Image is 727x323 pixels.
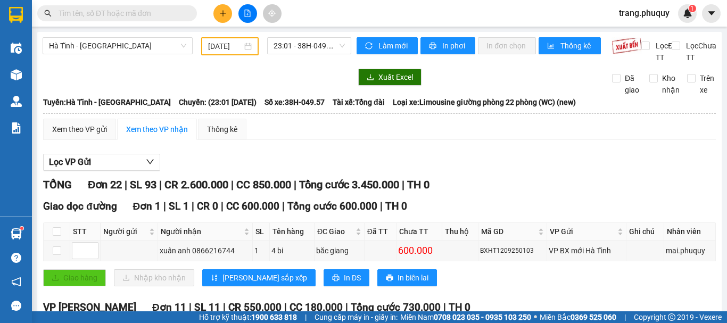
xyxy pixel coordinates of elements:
span: Đơn 1 [133,200,161,212]
span: Mã GD [481,226,536,237]
span: 23:01 - 38H-049.57 [274,38,345,54]
th: SL [253,223,270,241]
span: TH 0 [449,301,470,313]
span: In biên lai [398,272,428,284]
span: Làm mới [378,40,409,52]
sup: 1 [20,227,23,230]
img: solution-icon [11,122,22,134]
span: Đã giao [621,72,643,96]
span: | [284,301,287,313]
span: SL 1 [169,200,189,212]
button: bar-chartThống kê [539,37,601,54]
span: Tài xế: Tổng đài [333,96,385,108]
span: | [624,311,626,323]
span: notification [11,277,21,287]
div: 1 [254,245,268,256]
button: file-add [238,4,257,23]
span: Hỗ trợ kỹ thuật: [199,311,297,323]
span: bar-chart [547,42,556,51]
span: Tổng cước 3.450.000 [299,178,399,191]
span: CR 2.600.000 [164,178,228,191]
div: mai.phuquy [666,245,714,256]
span: Cung cấp máy in - giấy in: [315,311,398,323]
span: printer [332,274,340,283]
span: Người nhận [161,226,242,237]
span: Miền Bắc [540,311,616,323]
b: Tuyến: Hà Tĩnh - [GEOGRAPHIC_DATA] [43,98,171,106]
span: printer [429,42,438,51]
th: Chưa TT [396,223,442,241]
span: | [163,200,166,212]
img: logo-vxr [9,7,23,23]
span: 1 [690,5,694,12]
button: downloadXuất Excel [358,69,422,86]
span: Tổng cước 730.000 [351,301,441,313]
button: printerIn phơi [420,37,475,54]
div: xuân anh 0866216744 [160,245,251,256]
button: aim [263,4,282,23]
span: question-circle [11,253,21,263]
span: | [345,301,348,313]
span: SL 11 [194,301,220,313]
button: printerIn biên lai [377,269,437,286]
span: CC 600.000 [226,200,279,212]
span: copyright [668,313,675,321]
img: warehouse-icon [11,69,22,80]
span: Thống kê [560,40,592,52]
span: Người gửi [103,226,147,237]
th: Ghi chú [626,223,664,241]
div: 4 bi [271,245,312,256]
th: Nhân viên [664,223,716,241]
span: | [305,311,307,323]
span: Đơn 11 [152,301,186,313]
span: download [367,73,374,82]
button: In đơn chọn [478,37,536,54]
span: | [282,200,285,212]
span: | [231,178,234,191]
span: Đơn 22 [88,178,122,191]
span: Lọc Chưa TT [682,40,718,63]
th: Tên hàng [270,223,315,241]
div: Xem theo VP nhận [126,123,188,135]
span: sync [365,42,374,51]
button: syncLàm mới [357,37,418,54]
button: printerIn DS [324,269,369,286]
img: warehouse-icon [11,228,22,239]
span: search [44,10,52,17]
span: Lọc Đã TT [651,40,679,63]
th: Đã TT [365,223,396,241]
button: Lọc VP Gửi [43,154,160,171]
strong: 1900 633 818 [251,313,297,321]
span: plus [219,10,227,17]
span: | [125,178,127,191]
span: In phơi [442,40,467,52]
span: | [192,200,194,212]
sup: 1 [689,5,696,12]
span: | [223,301,226,313]
span: Trên xe [696,72,718,96]
img: 9k= [612,37,642,54]
span: aim [268,10,276,17]
span: | [221,200,224,212]
img: icon-new-feature [683,9,692,18]
div: BXHT1209250103 [480,246,546,256]
span: ĐC Giao [317,226,353,237]
td: BXHT1209250103 [478,241,548,261]
span: message [11,301,21,311]
span: | [159,178,162,191]
div: băc giang [316,245,362,256]
span: CR 0 [197,200,218,212]
span: printer [386,274,393,283]
span: Xuất Excel [378,71,413,83]
span: In DS [344,272,361,284]
td: VP BX mới Hà Tĩnh [547,241,626,261]
span: ⚪️ [534,315,537,319]
input: 12/09/2025 [208,40,242,52]
div: Xem theo VP gửi [52,123,107,135]
span: CC 180.000 [290,301,343,313]
button: uploadGiao hàng [43,269,106,286]
span: Tổng cước 600.000 [287,200,377,212]
div: 600.000 [398,243,440,258]
span: Miền Nam [400,311,531,323]
span: Giao dọc đường [43,200,117,212]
